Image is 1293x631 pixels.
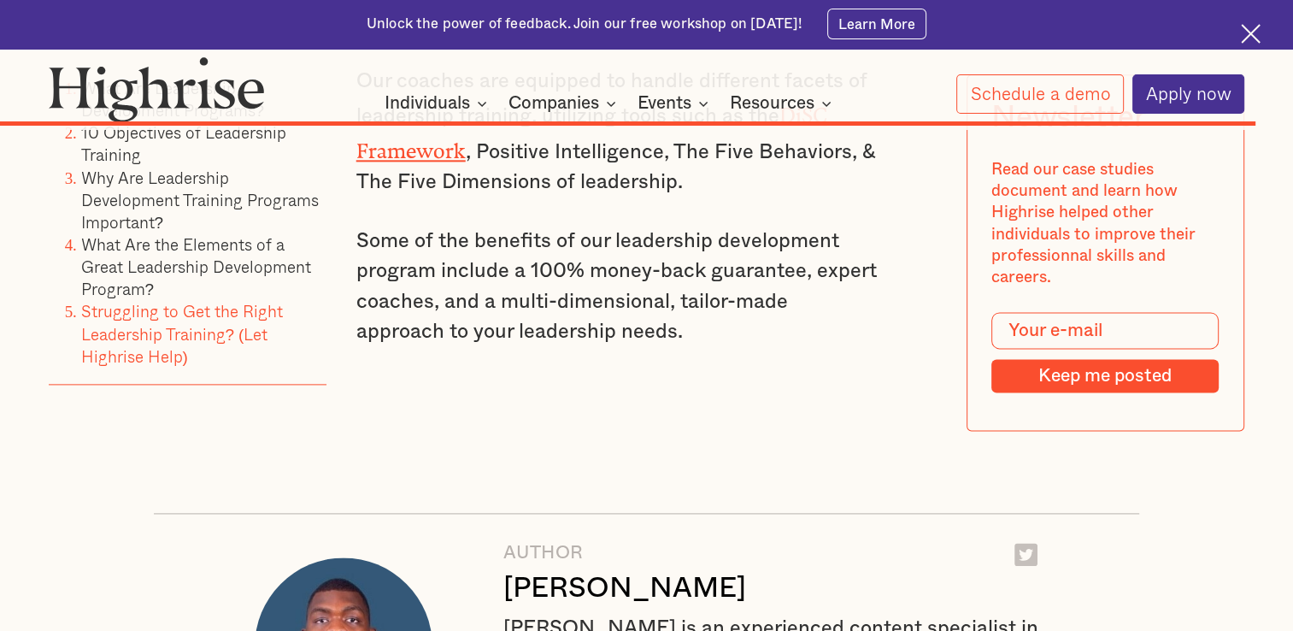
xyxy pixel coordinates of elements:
a: Learn More [827,9,927,39]
a: Apply now [1132,74,1245,114]
img: Highrise logo [49,56,265,121]
input: Keep me posted [992,358,1220,392]
img: Twitter logo [1014,543,1037,566]
div: Events [638,93,714,114]
a: Schedule a demo [956,74,1124,114]
form: Modal Form [992,312,1220,392]
div: Companies [508,93,599,114]
div: Read our case studies document and learn how Highrise helped other individuals to improve their p... [992,159,1220,288]
img: Cross icon [1241,24,1261,44]
div: AUTHOR [503,543,746,563]
a: Struggling to Get the Right Leadership Training? (Let Highrise Help) [81,298,283,368]
div: Events [638,93,691,114]
p: Some of the benefits of our leadership development program include a 100% money-back guarantee, e... [356,227,879,348]
div: Individuals [385,93,470,114]
div: Unlock the power of feedback. Join our free workshop on [DATE]! [367,15,802,34]
a: 10 Objectives of Leadership Training [81,120,286,167]
a: Why Are Leadership Development Training Programs Important? [81,164,319,233]
a: What Are the Elements of a Great Leadership Development Program? [81,232,311,301]
p: Our coaches are equipped to handle different facets of leadership training, utilizing tools such ... [356,67,879,198]
div: Resources [730,93,814,114]
div: Individuals [385,93,492,114]
a: DiSC Framework [356,103,827,151]
div: Companies [508,93,621,114]
div: Resources [730,93,837,114]
input: Your e-mail [992,312,1220,349]
div: [PERSON_NAME] [503,571,746,605]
